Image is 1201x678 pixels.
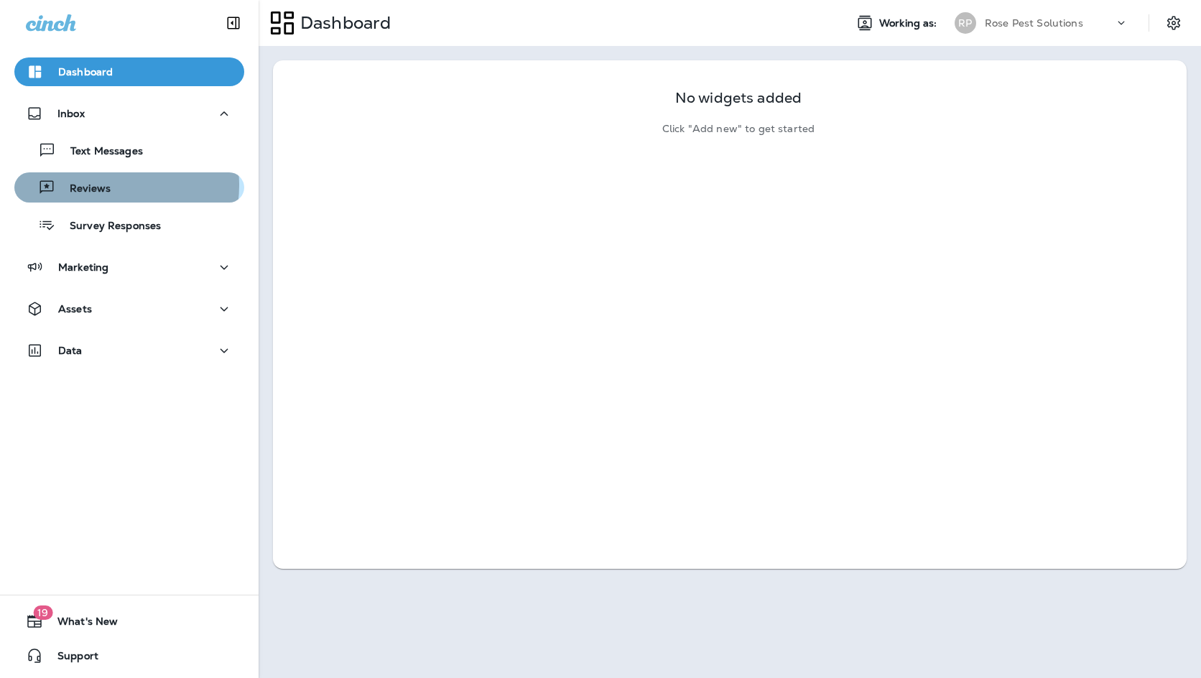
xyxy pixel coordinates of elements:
button: Survey Responses [14,210,244,240]
button: Assets [14,294,244,323]
p: Marketing [58,261,108,273]
p: Reviews [55,182,111,196]
button: Marketing [14,253,244,282]
p: Data [58,345,83,356]
p: Survey Responses [55,220,161,233]
p: No widgets added [675,92,802,104]
button: Inbox [14,99,244,128]
p: Text Messages [56,145,143,159]
button: Collapse Sidebar [213,9,254,37]
p: Click "Add new" to get started [662,123,815,135]
button: Dashboard [14,57,244,86]
button: Reviews [14,172,244,203]
span: Working as: [879,17,940,29]
span: What's New [43,616,118,633]
button: Text Messages [14,135,244,165]
button: Settings [1161,10,1187,36]
span: 19 [33,605,52,620]
p: Inbox [57,108,85,119]
p: Rose Pest Solutions [985,17,1083,29]
div: RP [955,12,976,34]
p: Dashboard [58,66,113,78]
span: Support [43,650,98,667]
p: Dashboard [295,12,391,34]
button: Data [14,336,244,365]
button: 19What's New [14,607,244,636]
button: Support [14,641,244,670]
p: Assets [58,303,92,315]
